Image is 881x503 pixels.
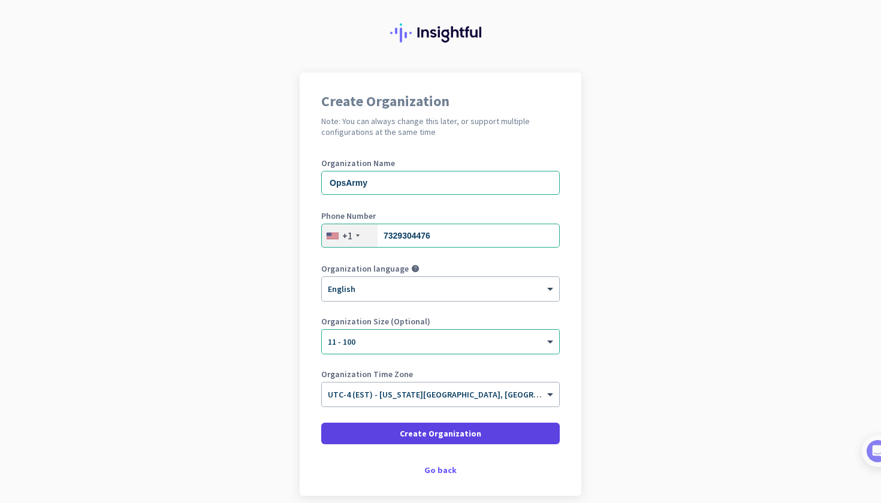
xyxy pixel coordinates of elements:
label: Organization Size (Optional) [321,317,560,326]
label: Organization language [321,264,409,273]
img: Insightful [390,23,491,43]
label: Organization Time Zone [321,370,560,378]
div: +1 [342,230,352,242]
h1: Create Organization [321,94,560,109]
label: Phone Number [321,212,560,220]
input: What is the name of your organization? [321,171,560,195]
label: Organization Name [321,159,560,167]
div: Go back [321,466,560,474]
h2: Note: You can always change this later, or support multiple configurations at the same time [321,116,560,137]
input: 201-555-0123 [321,224,560,248]
i: help [411,264,420,273]
button: Create Organization [321,423,560,444]
span: Create Organization [400,427,481,439]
